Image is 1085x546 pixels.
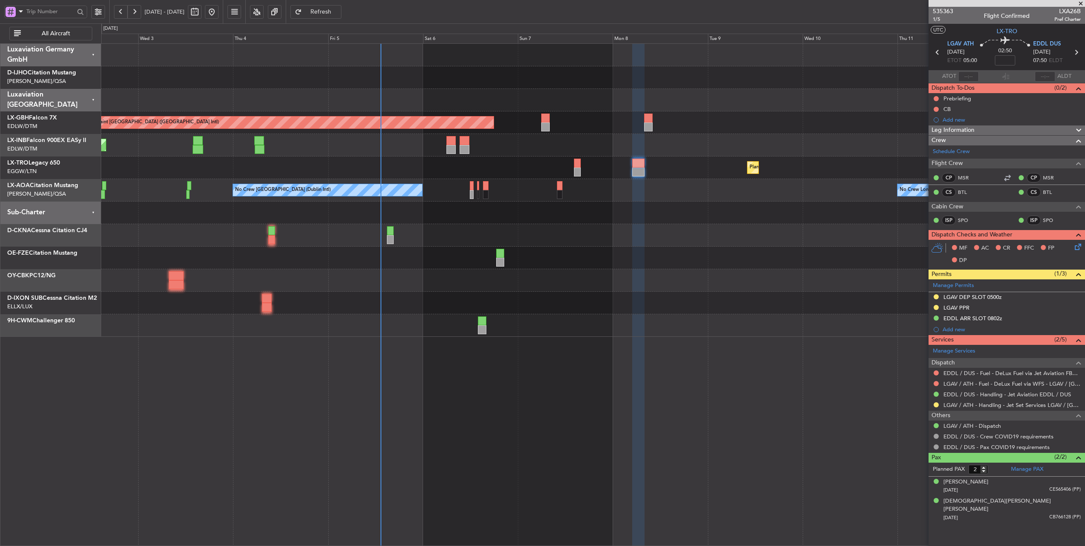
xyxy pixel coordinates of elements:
[7,182,30,188] span: LX-AOA
[1043,188,1062,196] a: BTL
[1027,188,1041,197] div: CS
[932,335,954,345] span: Services
[898,34,992,44] div: Thu 11
[7,303,32,310] a: ELLX/LUX
[7,168,37,175] a: EGGW/LTN
[932,230,1012,240] span: Dispatch Checks and Weather
[7,70,28,76] span: D-IJHO
[1024,244,1034,253] span: FFC
[943,444,1050,451] a: EDDL / DUS - Pax COVID19 requirements
[1049,57,1062,65] span: ELDT
[932,453,941,463] span: Pax
[932,411,950,421] span: Others
[7,145,37,153] a: EDLW/DTM
[235,184,331,196] div: No Crew [GEOGRAPHIC_DATA] (Dublin Intl)
[933,7,953,16] span: 535363
[932,270,952,279] span: Permits
[943,433,1054,440] a: EDDL / DUS - Crew COVID19 requirements
[1054,452,1067,461] span: (2/2)
[998,47,1012,55] span: 02:50
[943,401,1081,409] a: LGAV / ATH - Handling - Jet Set Services LGAV / [GEOGRAPHIC_DATA]
[943,497,1081,514] div: [DEMOGRAPHIC_DATA][PERSON_NAME] [PERSON_NAME]
[7,273,29,279] span: OY-CBK
[7,227,87,233] a: D-CKNACessna Citation CJ4
[7,160,28,166] span: LX-TRO
[947,40,974,48] span: LGAV ATH
[900,184,990,196] div: No Crew London ([GEOGRAPHIC_DATA])
[304,9,338,15] span: Refresh
[943,293,1002,301] div: LGAV DEP SLOT 0500z
[7,160,60,166] a: LX-TROLegacy 650
[1049,486,1081,493] span: CE565406 (PP)
[958,71,979,82] input: --:--
[103,25,118,32] div: [DATE]
[750,161,805,174] div: Planned Maint Dusseldorf
[943,95,971,102] div: Prebriefing
[1054,335,1067,344] span: (2/5)
[933,282,974,290] a: Manage Permits
[518,34,613,44] div: Sun 7
[932,358,955,368] span: Dispatch
[328,34,423,44] div: Fri 5
[77,116,219,129] div: Planned Maint [GEOGRAPHIC_DATA] ([GEOGRAPHIC_DATA] Intl)
[943,515,958,521] span: [DATE]
[943,487,958,493] span: [DATE]
[947,48,965,57] span: [DATE]
[7,115,29,121] span: LX-GBH
[958,188,977,196] a: BTL
[145,8,185,16] span: [DATE] - [DATE]
[7,227,31,233] span: D-CKNA
[943,478,988,486] div: [PERSON_NAME]
[959,244,967,253] span: MF
[942,188,956,197] div: CS
[958,216,977,224] a: SPO
[932,125,974,135] span: Leg Information
[1027,173,1041,182] div: CP
[984,11,1030,20] div: Flight Confirmed
[943,422,1001,429] a: LGAV / ATH - Dispatch
[1054,269,1067,278] span: (1/3)
[1049,514,1081,521] span: CB766128 (PP)
[26,5,74,18] input: Trip Number
[7,273,56,279] a: OY-CBKPC12/NG
[933,148,970,156] a: Schedule Crew
[931,26,946,34] button: UTC
[943,380,1081,387] a: LGAV / ATH - Fuel - DeLux Fuel via WFS - LGAV / [GEOGRAPHIC_DATA]
[943,370,1081,377] a: EDDL / DUS - Fuel - DeLux Fuel via Jet Aviation FBO - EDDL / DUS
[932,159,963,168] span: Flight Crew
[9,27,92,40] button: All Aircraft
[933,16,953,23] span: 1/5
[942,216,956,225] div: ISP
[943,116,1081,123] div: Add new
[932,83,974,93] span: Dispatch To-Dos
[1033,57,1047,65] span: 07:50
[943,391,1071,398] a: EDDL / DUS - Handling - Jet Aviation EDDL / DUS
[23,31,89,37] span: All Aircraft
[7,250,29,256] span: OE-FZE
[1057,72,1071,81] span: ALDT
[932,202,963,212] span: Cabin Crew
[963,57,977,65] span: 05:00
[942,173,956,182] div: CP
[1054,7,1081,16] span: LXA26B
[7,137,26,143] span: LX-INB
[233,34,328,44] div: Thu 4
[943,304,969,311] div: LGAV PPR
[7,122,37,130] a: EDLW/DTM
[7,70,76,76] a: D-IJHOCitation Mustang
[7,77,66,85] a: [PERSON_NAME]/QSA
[997,27,1017,36] span: LX-TRO
[1054,16,1081,23] span: Pref Charter
[138,34,233,44] div: Wed 3
[7,115,57,121] a: LX-GBHFalcon 7X
[1003,244,1010,253] span: CR
[1033,40,1061,48] span: EDDL DUS
[708,34,803,44] div: Tue 9
[943,315,1002,322] div: EDDL ARR SLOT 0802z
[1011,465,1043,474] a: Manage PAX
[1043,216,1062,224] a: SPO
[943,326,1081,333] div: Add new
[1033,48,1051,57] span: [DATE]
[7,182,78,188] a: LX-AOACitation Mustang
[942,72,956,81] span: ATOT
